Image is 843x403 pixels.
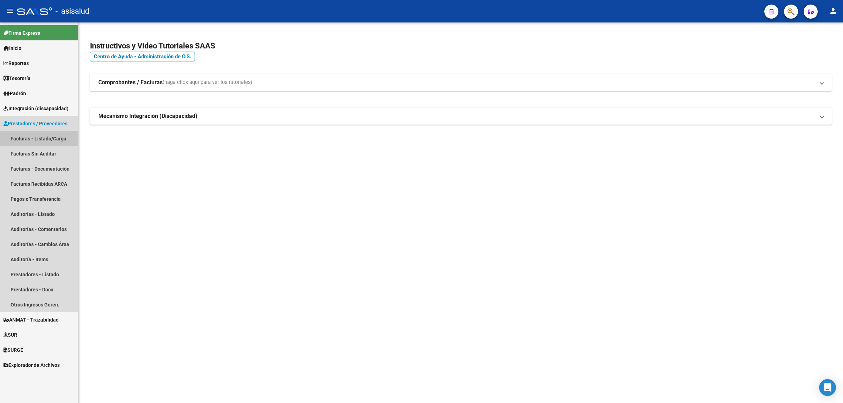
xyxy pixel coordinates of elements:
span: SUR [4,331,17,339]
span: Reportes [4,59,29,67]
span: Explorador de Archivos [4,361,60,369]
span: - asisalud [55,4,89,19]
span: ANMAT - Trazabilidad [4,316,59,324]
div: Open Intercom Messenger [819,379,836,396]
mat-icon: menu [6,7,14,15]
mat-expansion-panel-header: Comprobantes / Facturas(haga click aquí para ver los tutoriales) [90,74,832,91]
h2: Instructivos y Video Tutoriales SAAS [90,39,832,53]
span: Prestadores / Proveedores [4,120,67,127]
span: (haga click aquí para ver los tutoriales) [163,79,252,86]
span: Tesorería [4,74,31,82]
span: SURGE [4,346,23,354]
mat-expansion-panel-header: Mecanismo Integración (Discapacidad) [90,108,832,125]
a: Centro de Ayuda - Administración de O.S. [90,52,195,61]
span: Firma Express [4,29,40,37]
strong: Mecanismo Integración (Discapacidad) [98,112,197,120]
span: Padrón [4,90,26,97]
mat-icon: person [829,7,837,15]
strong: Comprobantes / Facturas [98,79,163,86]
span: Integración (discapacidad) [4,105,68,112]
span: Inicio [4,44,21,52]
